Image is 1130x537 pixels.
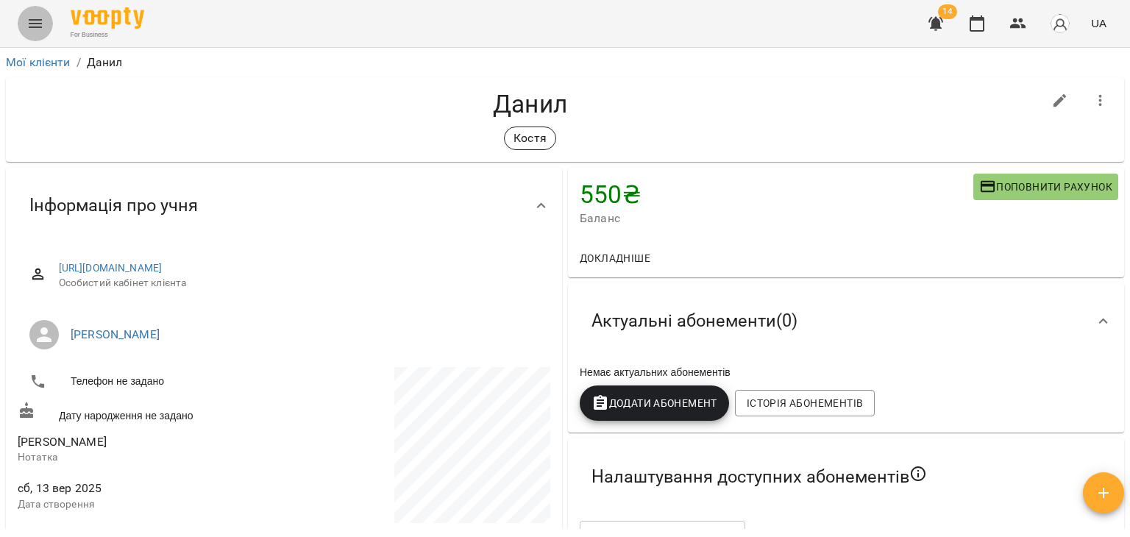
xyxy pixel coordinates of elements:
a: [URL][DOMAIN_NAME] [59,262,163,274]
a: [PERSON_NAME] [71,327,160,341]
h4: Данил [18,89,1042,119]
span: Поповнити рахунок [979,178,1112,196]
div: Налаштування доступних абонементів [568,438,1124,515]
span: Докладніше [580,249,650,267]
button: Історія абонементів [735,390,875,416]
button: UA [1085,10,1112,37]
button: Докладніше [574,245,656,271]
div: Актуальні абонементи(0) [568,283,1124,359]
img: Voopty Logo [71,7,144,29]
img: avatar_s.png [1050,13,1070,34]
div: Немає актуальних абонементів [577,362,1115,383]
li: / [77,54,81,71]
p: Костя [514,129,547,147]
span: Баланс [580,210,973,227]
span: Інформація про учня [29,194,198,217]
nav: breadcrumb [6,54,1124,71]
div: Дату народження не задано [15,399,284,426]
p: Данил [87,54,123,71]
span: For Business [71,30,144,40]
span: Історія абонементів [747,394,863,412]
button: Menu [18,6,53,41]
button: Додати Абонемент [580,385,729,421]
h4: 550 ₴ [580,179,973,210]
p: Дата створення [18,497,281,512]
span: сб, 13 вер 2025 [18,480,281,497]
span: Актуальні абонементи ( 0 ) [591,310,797,332]
span: Особистий кабінет клієнта [59,276,539,291]
p: Нотатка [18,450,281,465]
button: Поповнити рахунок [973,174,1118,200]
a: Мої клієнти [6,55,71,69]
span: [PERSON_NAME] [18,435,107,449]
div: Костя [504,127,556,150]
svg: Якщо не обрано жодного, клієнт зможе побачити всі публічні абонементи [909,465,927,483]
span: Налаштування доступних абонементів [591,465,927,488]
span: UA [1091,15,1106,31]
div: Інформація про учня [6,168,562,243]
span: Додати Абонемент [591,394,717,412]
span: 14 [938,4,957,19]
li: Телефон не задано [18,367,281,396]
